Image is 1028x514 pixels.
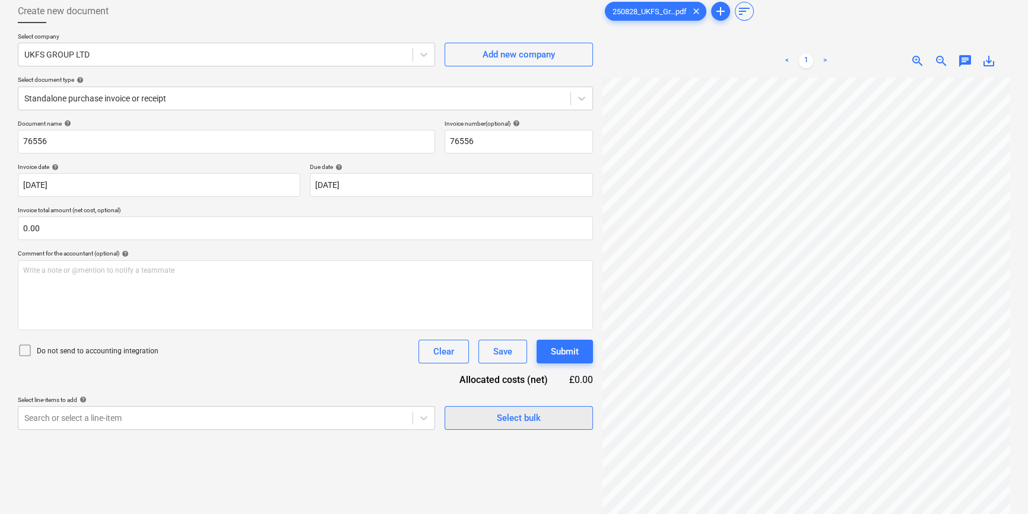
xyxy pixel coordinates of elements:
button: Clear [418,340,469,363]
span: help [77,396,87,403]
div: Select document type [18,76,593,84]
p: Invoice total amount (net cost, optional) [18,206,593,216]
div: Invoice number (optional) [445,120,593,127]
div: Submit [551,344,579,359]
a: Previous page [780,54,794,68]
span: save_alt [982,54,996,68]
div: Comment for the accountant (optional) [18,250,593,257]
span: help [74,76,84,84]
button: Select bulk [445,406,593,430]
span: help [62,120,71,127]
div: Save [493,344,512,359]
div: £0.00 [567,373,593,387]
button: Save [478,340,527,363]
span: 250828_UKFS_Gr...pdf [605,7,694,16]
span: Create new document [18,4,109,18]
div: Invoice date [18,163,300,171]
input: Invoice date not specified [18,173,300,197]
span: chat [958,54,972,68]
span: help [119,250,129,257]
div: Select bulk [497,410,541,426]
span: help [510,120,520,127]
span: clear [689,4,703,18]
span: add [713,4,728,18]
button: Add new company [445,43,593,66]
a: Next page [818,54,832,68]
div: Clear [433,344,454,359]
div: Add new company [483,47,555,62]
div: Select line-items to add [18,396,435,404]
span: help [333,164,342,171]
span: help [49,164,59,171]
p: Do not send to accounting integration [37,346,158,356]
iframe: Chat Widget [969,457,1028,514]
div: Allocated costs (net) [439,373,567,387]
button: Submit [537,340,593,363]
input: Invoice total amount (net cost, optional) [18,216,593,240]
a: Page 1 is your current page [799,54,813,68]
input: Due date not specified [310,173,592,197]
span: zoom_out [934,54,948,68]
span: zoom_in [910,54,925,68]
div: Document name [18,120,435,127]
span: sort [737,4,751,18]
input: Document name [18,130,435,154]
p: Select company [18,33,435,43]
div: 250828_UKFS_Gr...pdf [605,2,706,21]
input: Invoice number [445,130,593,154]
div: Due date [310,163,592,171]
